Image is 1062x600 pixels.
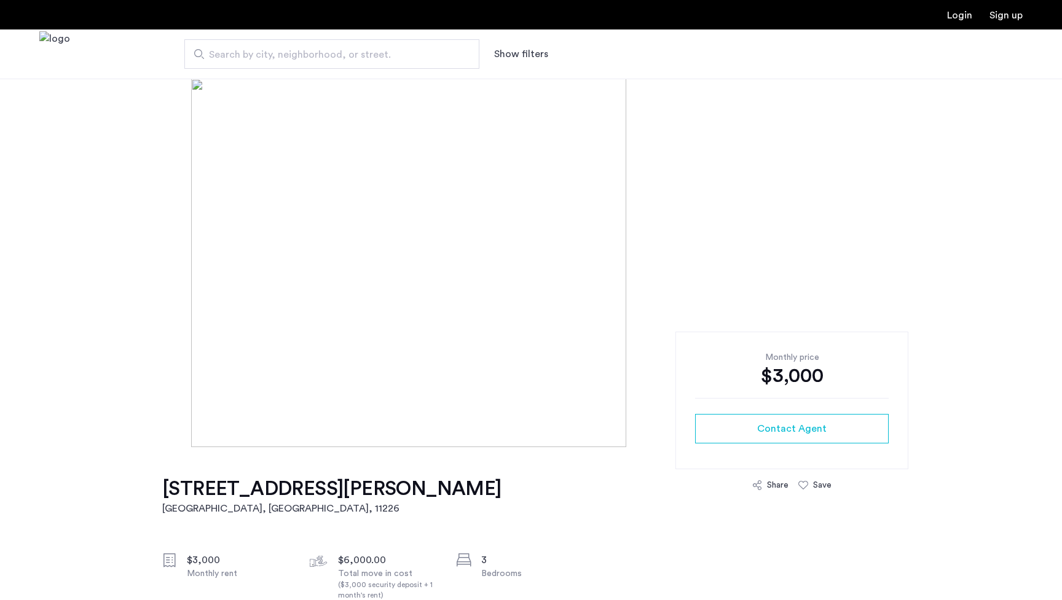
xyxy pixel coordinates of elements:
button: button [695,414,889,443]
img: [object%20Object] [191,79,871,447]
a: Registration [989,10,1023,20]
div: $3,000 [187,553,290,567]
a: [STREET_ADDRESS][PERSON_NAME][GEOGRAPHIC_DATA], [GEOGRAPHIC_DATA], 11226 [162,477,502,516]
button: Show or hide filters [494,47,548,61]
h2: [GEOGRAPHIC_DATA], [GEOGRAPHIC_DATA] , 11226 [162,501,502,516]
div: Share [767,479,789,491]
div: $3,000 [695,364,889,388]
input: Apartment Search [184,39,479,69]
span: Contact Agent [757,421,827,436]
h1: [STREET_ADDRESS][PERSON_NAME] [162,477,502,501]
a: Login [947,10,972,20]
div: Monthly price [695,351,889,364]
div: $6,000.00 [338,553,441,567]
div: 3 [481,553,584,567]
div: Bedrooms [481,567,584,580]
div: Monthly rent [187,567,290,580]
img: logo [39,31,70,77]
a: Cazamio Logo [39,31,70,77]
div: Save [813,479,832,491]
span: Search by city, neighborhood, or street. [209,47,445,62]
